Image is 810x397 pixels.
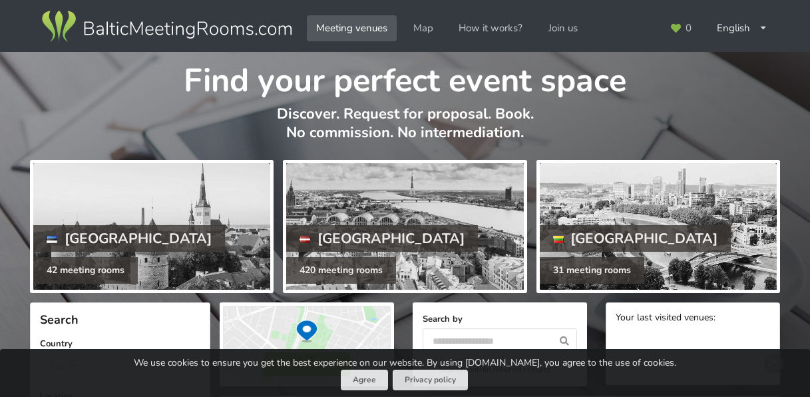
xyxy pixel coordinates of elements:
[540,257,644,284] div: 31 meeting rooms
[33,225,225,252] div: [GEOGRAPHIC_DATA]
[33,257,138,284] div: 42 meeting rooms
[393,370,468,390] a: Privacy policy
[286,225,478,252] div: [GEOGRAPHIC_DATA]
[423,312,577,326] label: Search by
[686,23,692,33] span: 0
[449,15,532,41] a: How it works?
[539,15,587,41] a: Join us
[30,160,274,293] a: [GEOGRAPHIC_DATA] 42 meeting rooms
[307,15,397,41] a: Meeting venues
[616,312,770,325] div: Your last visited venues:
[220,302,394,386] img: Show on map
[536,160,780,293] a: [GEOGRAPHIC_DATA] 31 meeting rooms
[286,257,396,284] div: 420 meeting rooms
[540,225,731,252] div: [GEOGRAPHIC_DATA]
[40,337,200,350] label: Country
[404,15,443,41] a: Map
[283,160,526,293] a: [GEOGRAPHIC_DATA] 420 meeting rooms
[30,105,780,156] p: Discover. Request for proposal. Book. No commission. No intermediation.
[39,8,294,45] img: Baltic Meeting Rooms
[30,52,780,102] h1: Find your perfect event space
[341,370,388,390] button: Agree
[708,15,777,41] div: English
[40,312,79,328] span: Search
